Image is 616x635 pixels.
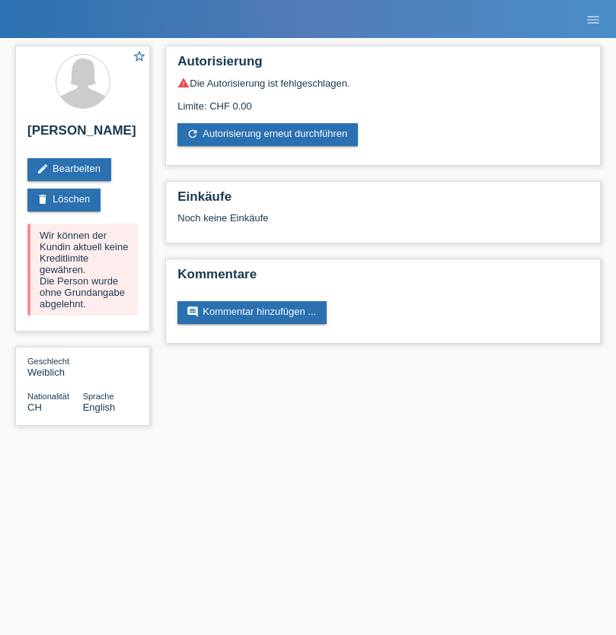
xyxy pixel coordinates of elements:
span: English [83,402,116,413]
div: Weiblich [27,355,83,378]
h2: Autorisierung [177,54,589,77]
i: star_border [132,49,146,63]
a: menu [578,14,608,24]
h2: [PERSON_NAME] [27,123,138,146]
span: Nationalität [27,392,69,401]
i: menu [586,12,601,27]
div: Die Autorisierung ist fehlgeschlagen. [177,77,589,89]
i: delete [37,193,49,205]
h2: Kommentare [177,267,589,290]
span: Sprache [83,392,114,401]
i: refresh [187,128,199,140]
div: Wir können der Kundin aktuell keine Kreditlimite gewähren. Die Person wurde ohne Grundangabe abge... [27,224,138,316]
a: editBearbeiten [27,158,111,181]
span: Geschlecht [27,357,69,366]
a: star_border [132,49,146,65]
a: commentKommentar hinzufügen ... [177,301,327,324]
a: deleteLöschen [27,189,101,211]
h2: Einkäufe [177,189,589,212]
div: Limite: CHF 0.00 [177,89,589,112]
div: Noch keine Einkäufe [177,212,589,235]
span: Schweiz [27,402,42,413]
i: edit [37,163,49,175]
i: warning [177,77,190,89]
i: comment [187,306,199,318]
a: refreshAutorisierung erneut durchführen [177,123,358,146]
